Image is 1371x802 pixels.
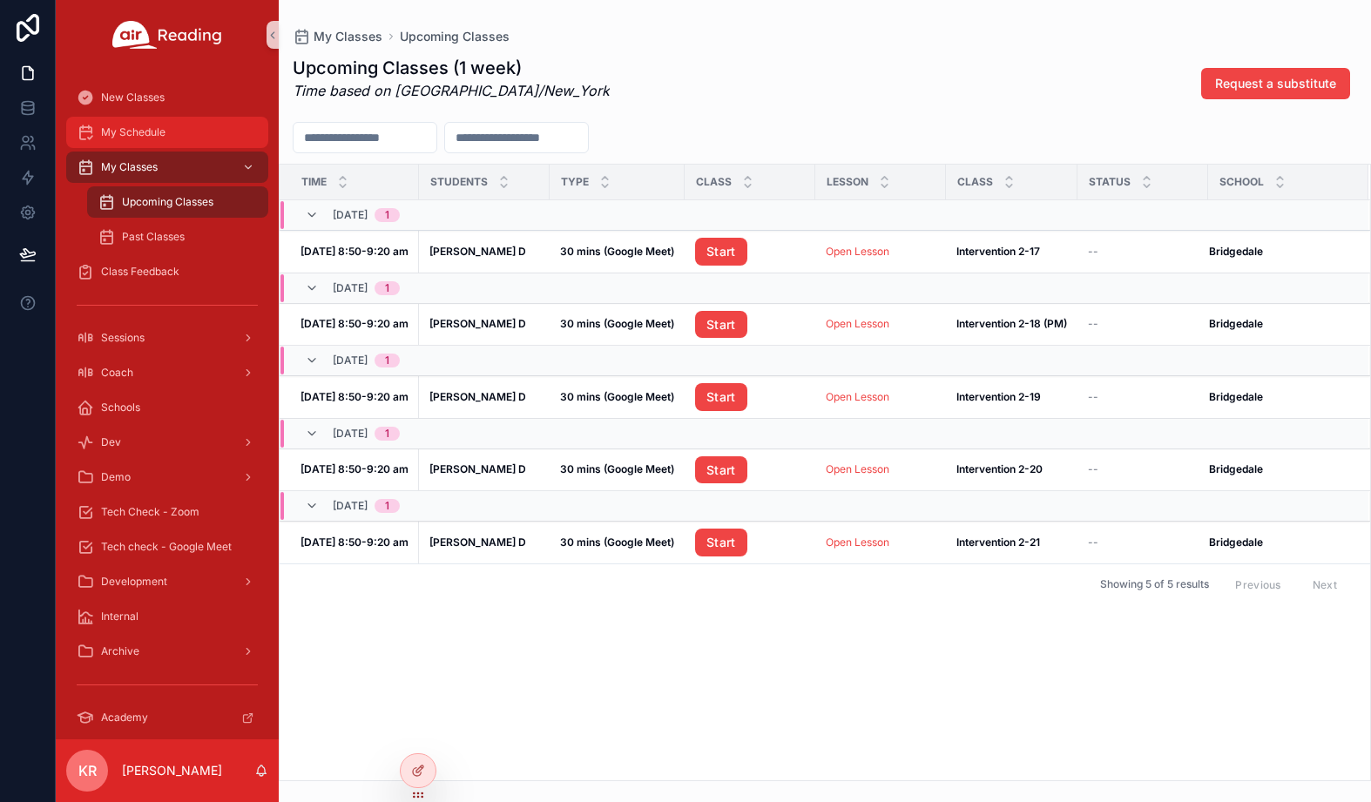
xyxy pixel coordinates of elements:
[101,610,138,623] span: Internal
[66,82,268,113] a: New Classes
[301,317,409,330] strong: [DATE] 8:50-9:20 am
[314,28,382,45] span: My Classes
[56,70,279,739] div: scrollable content
[695,529,805,556] a: Start
[87,186,268,218] a: Upcoming Classes
[101,160,158,174] span: My Classes
[560,462,674,476] a: 30 mins (Google Meet)
[293,56,610,80] h1: Upcoming Classes (1 week)
[122,762,222,779] p: [PERSON_NAME]
[429,536,526,549] strong: [PERSON_NAME] D
[1088,390,1198,404] a: --
[66,702,268,733] a: Academy
[301,245,409,258] strong: [DATE] 8:50-9:20 am
[560,245,674,258] strong: 30 mins (Google Meet)
[956,317,1067,331] a: Intervention 2-18 (PM)
[826,390,889,403] a: Open Lesson
[560,462,674,475] strong: 30 mins (Google Meet)
[333,499,368,513] span: [DATE]
[400,28,510,45] a: Upcoming Classes
[1209,390,1347,404] a: Bridgedale
[1209,245,1347,259] a: Bridgedale
[112,21,222,49] img: App logo
[1100,577,1209,591] span: Showing 5 of 5 results
[956,390,1067,404] a: Intervention 2-19
[101,575,167,589] span: Development
[385,427,389,441] div: 1
[826,245,935,259] a: Open Lesson
[301,536,409,549] strong: [DATE] 8:50-9:20 am
[826,245,889,258] a: Open Lesson
[560,317,674,330] strong: 30 mins (Google Meet)
[1209,317,1347,331] a: Bridgedale
[293,28,382,45] a: My Classes
[66,566,268,597] a: Development
[826,536,889,549] a: Open Lesson
[429,245,539,259] a: [PERSON_NAME] D
[1209,462,1263,475] strong: Bridgedale
[695,238,747,266] a: Start
[301,536,409,549] a: [DATE] 8:50-9:20 am
[1209,536,1347,549] a: Bridgedale
[956,462,1043,475] strong: Intervention 2-20
[956,245,1067,259] a: Intervention 2-17
[560,245,674,259] a: 30 mins (Google Meet)
[695,383,805,411] a: Start
[87,221,268,253] a: Past Classes
[66,427,268,458] a: Dev
[333,354,368,367] span: [DATE]
[1209,462,1347,476] a: Bridgedale
[826,536,935,549] a: Open Lesson
[561,175,589,189] span: Type
[1089,175,1131,189] span: Status
[101,401,140,414] span: Schools
[695,529,747,556] a: Start
[101,644,139,658] span: Archive
[1209,245,1263,258] strong: Bridgedale
[101,435,121,449] span: Dev
[101,91,165,104] span: New Classes
[430,175,488,189] span: Students
[429,317,526,330] strong: [PERSON_NAME] D
[957,175,993,189] span: Class
[1088,317,1098,331] span: --
[122,230,185,244] span: Past Classes
[66,392,268,423] a: Schools
[695,238,805,266] a: Start
[101,331,145,345] span: Sessions
[429,536,539,549] a: [PERSON_NAME] D
[560,390,674,404] a: 30 mins (Google Meet)
[560,317,674,331] a: 30 mins (Google Meet)
[826,317,935,331] a: Open Lesson
[101,125,165,139] span: My Schedule
[1209,536,1263,549] strong: Bridgedale
[1209,390,1263,403] strong: Bridgedale
[333,281,368,295] span: [DATE]
[826,390,935,404] a: Open Lesson
[956,317,1067,330] strong: Intervention 2-18 (PM)
[301,462,409,475] strong: [DATE] 8:50-9:20 am
[66,117,268,148] a: My Schedule
[101,711,148,724] span: Academy
[956,536,1067,549] a: Intervention 2-21
[66,256,268,287] a: Class Feedback
[385,354,389,367] div: 1
[1088,317,1198,331] a: --
[385,281,389,295] div: 1
[429,462,526,475] strong: [PERSON_NAME] D
[101,540,232,554] span: Tech check - Google Meet
[122,195,213,209] span: Upcoming Classes
[101,470,131,484] span: Demo
[956,245,1040,258] strong: Intervention 2-17
[956,536,1040,549] strong: Intervention 2-21
[301,390,409,403] strong: [DATE] 8:50-9:20 am
[560,536,674,549] a: 30 mins (Google Meet)
[827,175,868,189] span: Lesson
[1088,536,1098,549] span: --
[560,390,674,403] strong: 30 mins (Google Meet)
[301,245,409,259] a: [DATE] 8:50-9:20 am
[1201,68,1350,99] button: Request a substitute
[66,152,268,183] a: My Classes
[826,462,889,475] a: Open Lesson
[101,265,179,279] span: Class Feedback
